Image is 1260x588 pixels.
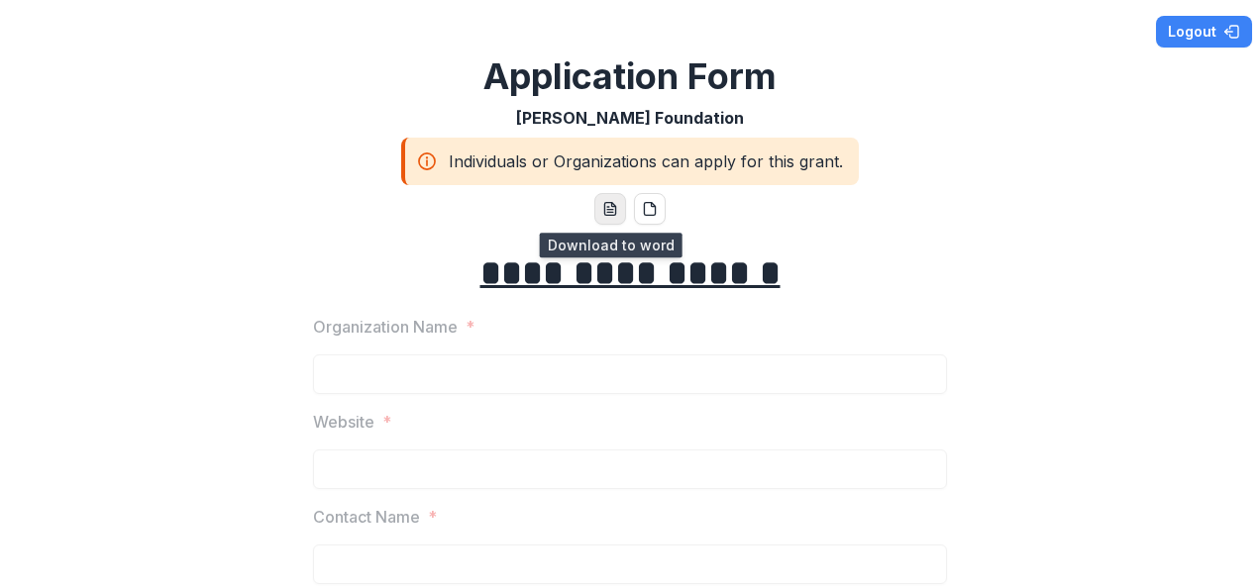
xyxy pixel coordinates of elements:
[313,315,458,339] p: Organization Name
[594,193,626,225] button: word-download
[1156,16,1252,48] button: Logout
[516,106,744,130] p: [PERSON_NAME] Foundation
[634,193,666,225] button: pdf-download
[313,505,420,529] p: Contact Name
[401,138,859,185] div: Individuals or Organizations can apply for this grant.
[483,55,777,98] h2: Application Form
[313,410,374,434] p: Website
